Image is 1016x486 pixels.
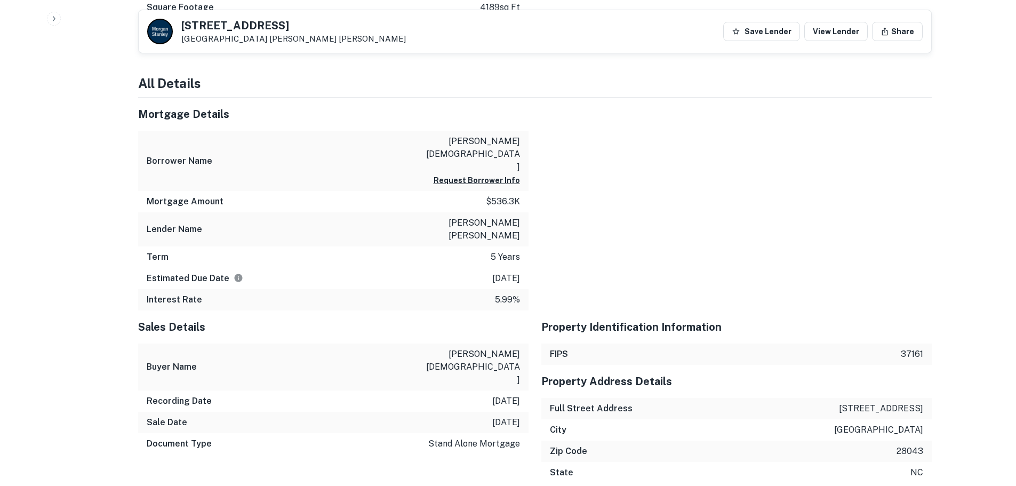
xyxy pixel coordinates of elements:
p: 5.99% [495,293,520,306]
h6: Estimated Due Date [147,272,243,285]
h5: Property Address Details [541,373,932,389]
p: [DATE] [492,416,520,429]
h5: Sales Details [138,319,529,335]
h6: Document Type [147,437,212,450]
p: [PERSON_NAME][DEMOGRAPHIC_DATA] [424,135,520,173]
h6: Square Footage [147,1,214,14]
h6: Zip Code [550,445,587,458]
p: [GEOGRAPHIC_DATA] [834,424,923,436]
h5: [STREET_ADDRESS] [181,20,406,31]
p: [PERSON_NAME] [PERSON_NAME] [424,217,520,242]
h6: FIPS [550,348,568,361]
h5: Property Identification Information [541,319,932,335]
h5: Mortgage Details [138,106,529,122]
p: [PERSON_NAME][DEMOGRAPHIC_DATA] [424,348,520,386]
p: stand alone mortgage [428,437,520,450]
h6: Sale Date [147,416,187,429]
iframe: Chat Widget [963,401,1016,452]
h6: Borrower Name [147,155,212,168]
p: nc [910,466,923,479]
p: [STREET_ADDRESS] [839,402,923,415]
button: Request Borrower Info [434,174,520,187]
p: 28043 [897,445,923,458]
button: Share [872,22,923,41]
h6: Buyer Name [147,361,197,373]
p: [DATE] [492,395,520,408]
svg: Estimate is based on a standard schedule for this type of loan. [234,273,243,283]
a: View Lender [804,22,868,41]
h6: Mortgage Amount [147,195,223,208]
h6: Lender Name [147,223,202,236]
h6: State [550,466,573,479]
p: $536.3k [486,195,520,208]
button: Save Lender [723,22,800,41]
h6: Full Street Address [550,402,633,415]
h6: Interest Rate [147,293,202,306]
h6: City [550,424,566,436]
p: [DATE] [492,272,520,285]
a: [PERSON_NAME] [PERSON_NAME] [269,34,406,43]
p: 4189 sq ft [480,1,520,14]
h4: All Details [138,74,932,93]
h6: Term [147,251,169,264]
p: [GEOGRAPHIC_DATA] [181,34,406,44]
p: 37161 [901,348,923,361]
p: 5 years [491,251,520,264]
h6: Recording Date [147,395,212,408]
